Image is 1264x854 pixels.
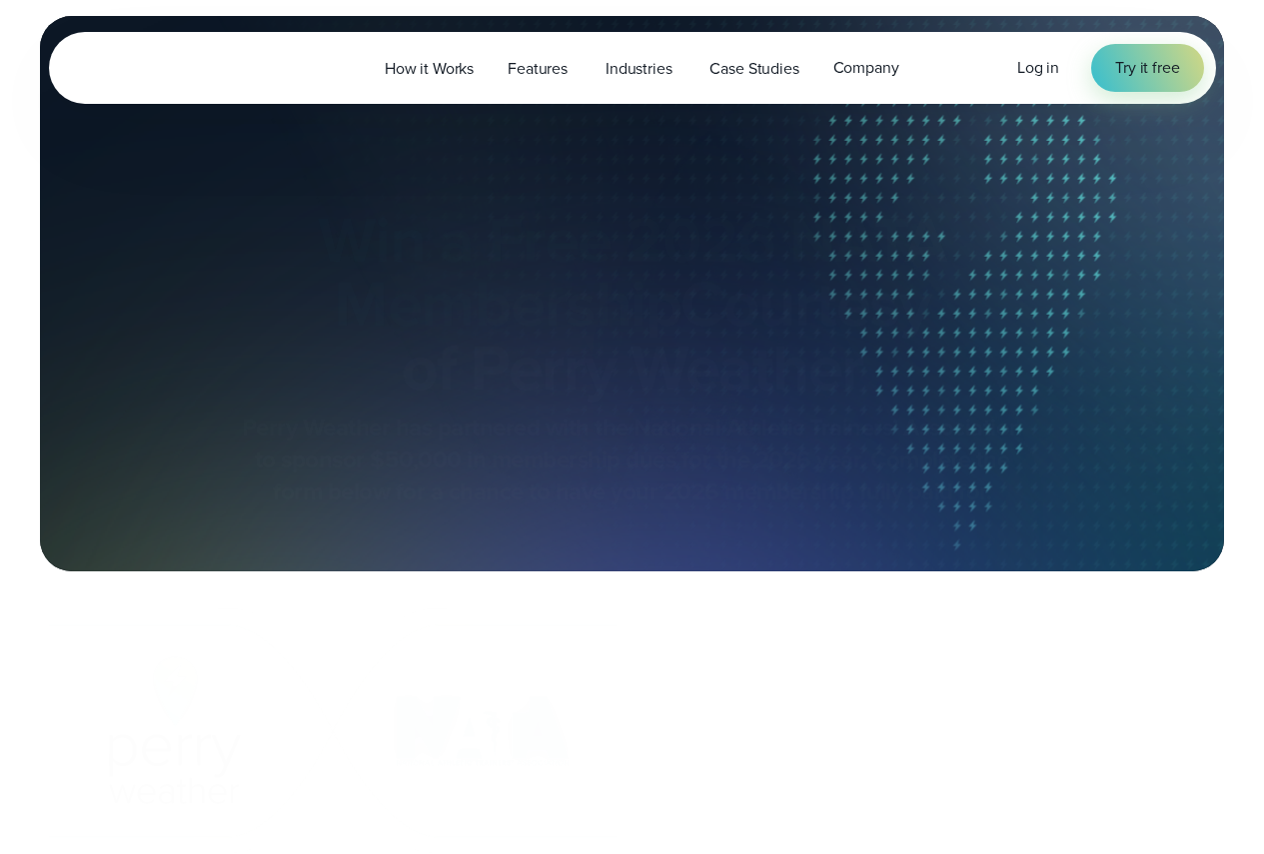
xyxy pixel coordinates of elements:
span: Case Studies [709,57,798,81]
span: How it Works [385,57,474,81]
a: Try it free [1091,44,1203,92]
span: Try it free [1115,56,1179,80]
a: Case Studies [692,48,815,89]
span: Log in [1017,56,1059,79]
a: Log in [1017,56,1059,80]
span: Company [833,56,899,80]
span: Industries [606,57,671,81]
span: Features [508,57,568,81]
a: How it Works [368,48,491,89]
